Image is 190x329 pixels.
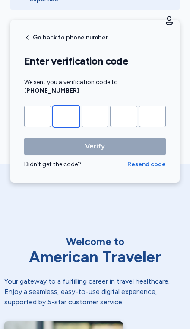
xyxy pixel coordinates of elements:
[24,106,51,127] input: Please enter OTP character 1
[4,248,186,266] div: American Traveler
[24,160,127,169] div: Didn't get the code?
[139,106,166,127] input: Please enter OTP character 5
[4,235,186,248] div: Welcome to
[24,87,79,94] strong: [PHONE_NUMBER]
[24,78,118,94] span: We sent you a verification code to
[82,106,108,127] input: Please enter OTP character 3
[24,55,166,68] h1: Enter verification code
[53,106,79,127] input: Please enter OTP character 2
[4,276,186,307] div: Your gateway to a fulfilling career in travel healthcare. Enjoy a seamless, easy-to-use digital e...
[33,35,108,41] span: Go back to phone number
[24,34,108,41] button: Go back to phone number
[85,141,105,152] span: Verify
[110,106,137,127] input: Please enter OTP character 4
[24,138,166,155] button: Verify
[127,160,166,169] button: Resend code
